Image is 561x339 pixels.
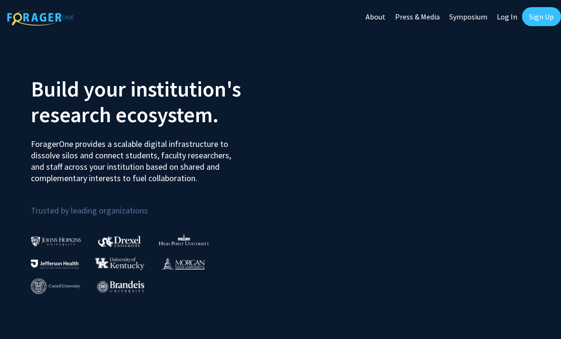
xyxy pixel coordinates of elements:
p: ForagerOne provides a scalable digital infrastructure to dissolve silos and connect students, fac... [31,131,244,184]
img: Morgan State University [161,257,205,270]
img: High Point University [159,234,209,245]
img: University of Kentucky [95,257,145,270]
a: Sign Up [522,7,561,26]
h2: Build your institution's research ecosystem. [31,76,273,127]
img: Thomas Jefferson University [31,260,78,269]
img: ForagerOne Logo [7,9,74,26]
img: Cornell University [31,279,80,294]
img: Brandeis University [97,281,145,292]
img: Johns Hopkins University [31,236,81,246]
p: Trusted by leading organizations [31,192,273,218]
img: Drexel University [98,236,141,247]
